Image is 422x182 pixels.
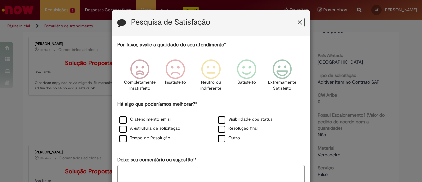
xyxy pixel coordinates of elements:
label: A estrutura da solicitação [119,126,180,132]
label: Pesquisa de Satisfação [131,18,210,27]
label: Por favor, avalie a qualidade do seu atendimento* [117,41,226,48]
p: Satisfeito [237,79,256,86]
label: Visibilidade dos status [218,116,272,123]
label: Resolução final [218,126,258,132]
label: Deixe seu comentário ou sugestão!* [117,156,196,163]
p: Insatisfeito [165,79,186,86]
label: O atendimento em si [119,116,171,123]
p: Neutro ou indiferente [199,79,223,91]
div: Neutro ou indiferente [194,55,228,100]
div: Completamente Insatisfeito [123,55,156,100]
div: Satisfeito [230,55,263,100]
div: Há algo que poderíamos melhorar?* [117,101,305,143]
p: Completamente Insatisfeito [124,79,156,91]
label: Outro [218,135,240,141]
p: Extremamente Satisfeito [268,79,296,91]
div: Extremamente Satisfeito [265,55,299,100]
label: Tempo de Resolução [119,135,170,141]
div: Insatisfeito [159,55,192,100]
